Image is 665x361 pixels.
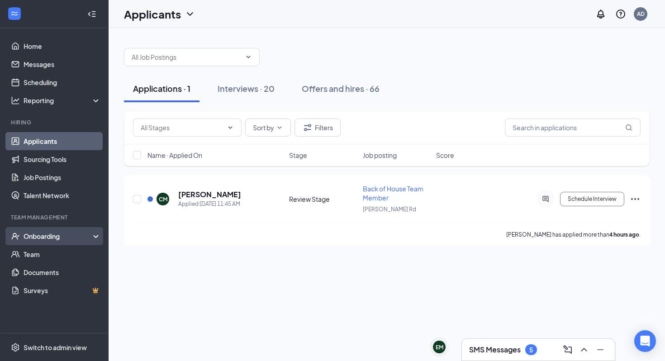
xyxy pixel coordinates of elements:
div: Reporting [24,96,101,105]
button: Filter Filters [294,119,341,137]
span: Job posting [363,151,397,160]
a: Sourcing Tools [24,150,101,168]
svg: ChevronDown [276,124,283,131]
button: Sort byChevronDown [245,119,291,137]
svg: ChevronDown [245,53,252,61]
svg: Ellipses [630,194,641,204]
span: Score [436,151,454,160]
a: Applicants [24,132,101,150]
div: Hiring [11,119,99,126]
svg: Analysis [11,96,20,105]
svg: Collapse [87,9,96,19]
div: EM [436,343,443,351]
a: Team [24,245,101,263]
svg: ChevronDown [185,9,195,19]
div: AD [637,10,645,18]
span: Back of House Team Member [363,185,423,202]
span: Sort by [253,124,274,131]
svg: ComposeMessage [562,344,573,355]
svg: MagnifyingGlass [625,124,632,131]
h3: SMS Messages [469,345,521,355]
svg: Settings [11,343,20,352]
svg: ChevronUp [579,344,589,355]
button: Minimize [593,342,608,357]
div: Applications · 1 [133,83,190,94]
svg: UserCheck [11,232,20,241]
a: Talent Network [24,186,101,204]
svg: Filter [302,122,313,133]
b: 4 hours ago [609,231,639,238]
a: Messages [24,55,101,73]
button: ComposeMessage [560,342,575,357]
div: Team Management [11,214,99,221]
input: All Stages [141,123,223,133]
div: Offers and hires · 66 [302,83,380,94]
div: Switch to admin view [24,343,87,352]
input: Search in applications [505,119,641,137]
div: Open Intercom Messenger [634,330,656,352]
span: Stage [289,151,307,160]
a: Scheduling [24,73,101,91]
svg: QuestionInfo [615,9,626,19]
h5: [PERSON_NAME] [178,190,241,199]
a: Job Postings [24,168,101,186]
h1: Applicants [124,6,181,22]
p: [PERSON_NAME] has applied more than . [506,231,641,238]
svg: WorkstreamLogo [10,9,19,18]
button: ChevronUp [577,342,591,357]
span: [PERSON_NAME] Rd [363,206,416,213]
div: 5 [529,346,533,354]
button: Schedule Interview [560,192,624,206]
a: Documents [24,263,101,281]
svg: Minimize [595,344,606,355]
div: Interviews · 20 [218,83,275,94]
div: Onboarding [24,232,93,241]
svg: ChevronDown [227,124,234,131]
a: SurveysCrown [24,281,101,299]
span: Name · Applied On [147,151,202,160]
div: Review Stage [289,195,357,204]
svg: Notifications [595,9,606,19]
input: All Job Postings [132,52,241,62]
div: CM [159,195,167,203]
div: Applied [DATE] 11:45 AM [178,199,241,209]
svg: ActiveChat [540,195,551,203]
a: Home [24,37,101,55]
